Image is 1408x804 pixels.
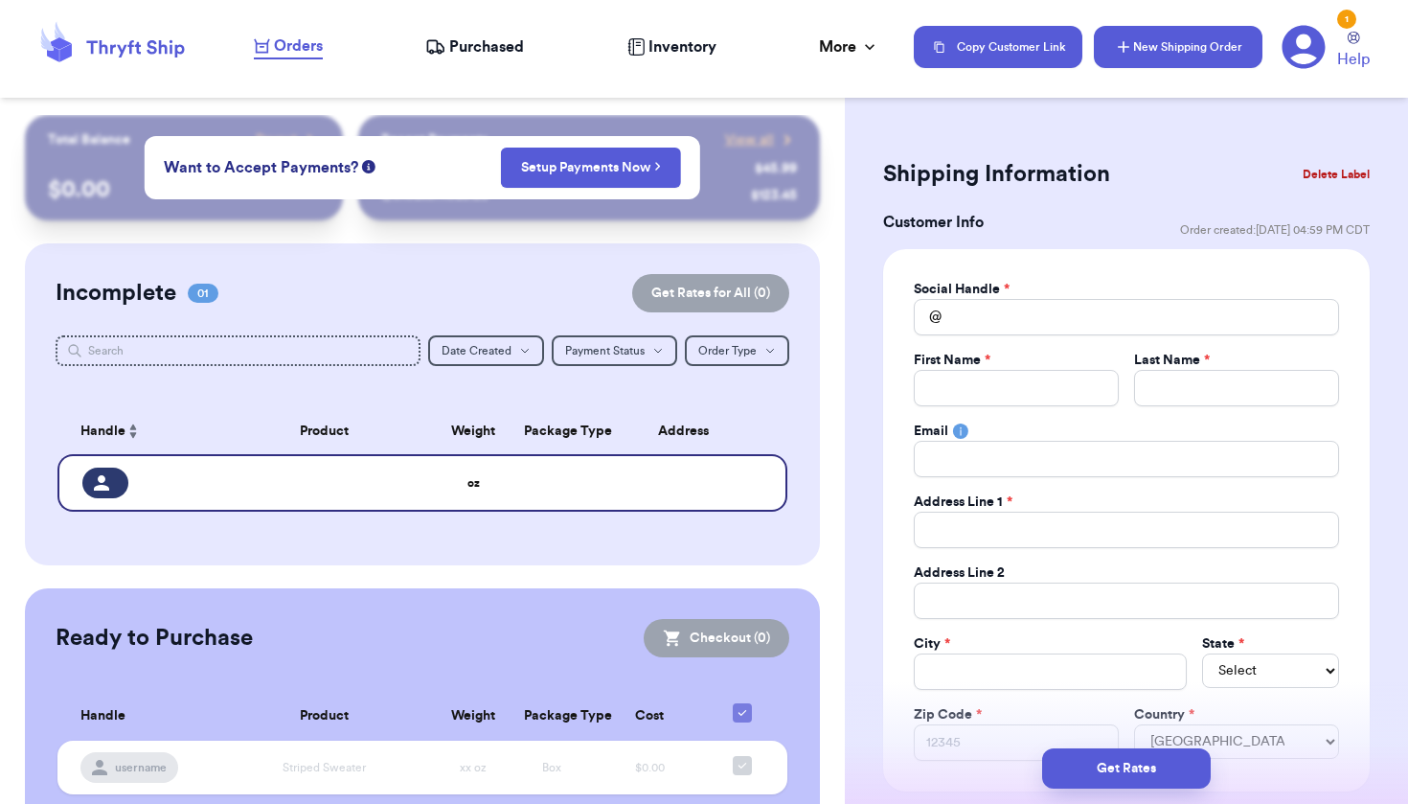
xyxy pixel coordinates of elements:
[1337,48,1370,71] span: Help
[434,692,512,741] th: Weight
[274,34,323,57] span: Orders
[914,351,990,370] label: First Name
[565,345,645,356] span: Payment Status
[80,422,125,442] span: Handle
[256,130,297,149] span: Payout
[512,408,591,454] th: Package Type
[627,35,716,58] a: Inventory
[883,211,984,234] h3: Customer Info
[48,130,130,149] p: Total Balance
[914,299,942,335] div: @
[125,420,141,443] button: Sort ascending
[256,130,320,149] a: Payout
[698,345,757,356] span: Order Type
[215,692,434,741] th: Product
[635,762,665,773] span: $0.00
[1337,10,1356,29] div: 1
[521,158,662,177] a: Setup Payments Now
[467,477,480,489] strong: oz
[215,408,434,454] th: Product
[914,493,1012,512] label: Address Line 1
[914,724,1119,761] input: 12345
[914,280,1010,299] label: Social Handle
[460,762,487,773] span: xx oz
[188,284,218,303] span: 01
[1134,351,1210,370] label: Last Name
[1042,748,1211,789] button: Get Rates
[914,26,1082,68] button: Copy Customer Link
[1282,25,1326,69] a: 1
[56,335,420,366] input: Search
[591,408,787,454] th: Address
[914,634,950,654] label: City
[254,34,323,59] a: Orders
[1202,634,1244,654] label: State
[819,35,879,58] div: More
[512,692,591,741] th: Package Type
[56,623,253,654] h2: Ready to Purchase
[883,159,1110,190] h2: Shipping Information
[914,563,1005,583] label: Address Line 2
[115,760,167,775] span: username
[751,186,797,205] div: $ 123.45
[648,35,716,58] span: Inventory
[283,762,366,773] span: Striped Sweater
[914,705,982,724] label: Zip Code
[725,130,774,149] span: View all
[1134,705,1194,724] label: Country
[425,35,524,58] a: Purchased
[164,156,358,179] span: Want to Accept Payments?
[644,619,789,657] button: Checkout (0)
[591,692,709,741] th: Cost
[1180,222,1370,238] span: Order created: [DATE] 04:59 PM CDT
[685,335,789,366] button: Order Type
[501,148,682,188] button: Setup Payments Now
[725,130,797,149] a: View all
[80,706,125,726] span: Handle
[442,345,511,356] span: Date Created
[632,274,789,312] button: Get Rates for All (0)
[381,130,488,149] p: Recent Payments
[914,422,948,441] label: Email
[542,762,561,773] span: Box
[1295,153,1377,195] button: Delete Label
[1337,32,1370,71] a: Help
[1094,26,1262,68] button: New Shipping Order
[428,335,544,366] button: Date Created
[56,278,176,309] h2: Incomplete
[755,159,797,178] div: $ 45.99
[48,174,320,205] p: $ 0.00
[552,335,677,366] button: Payment Status
[434,408,512,454] th: Weight
[449,35,524,58] span: Purchased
